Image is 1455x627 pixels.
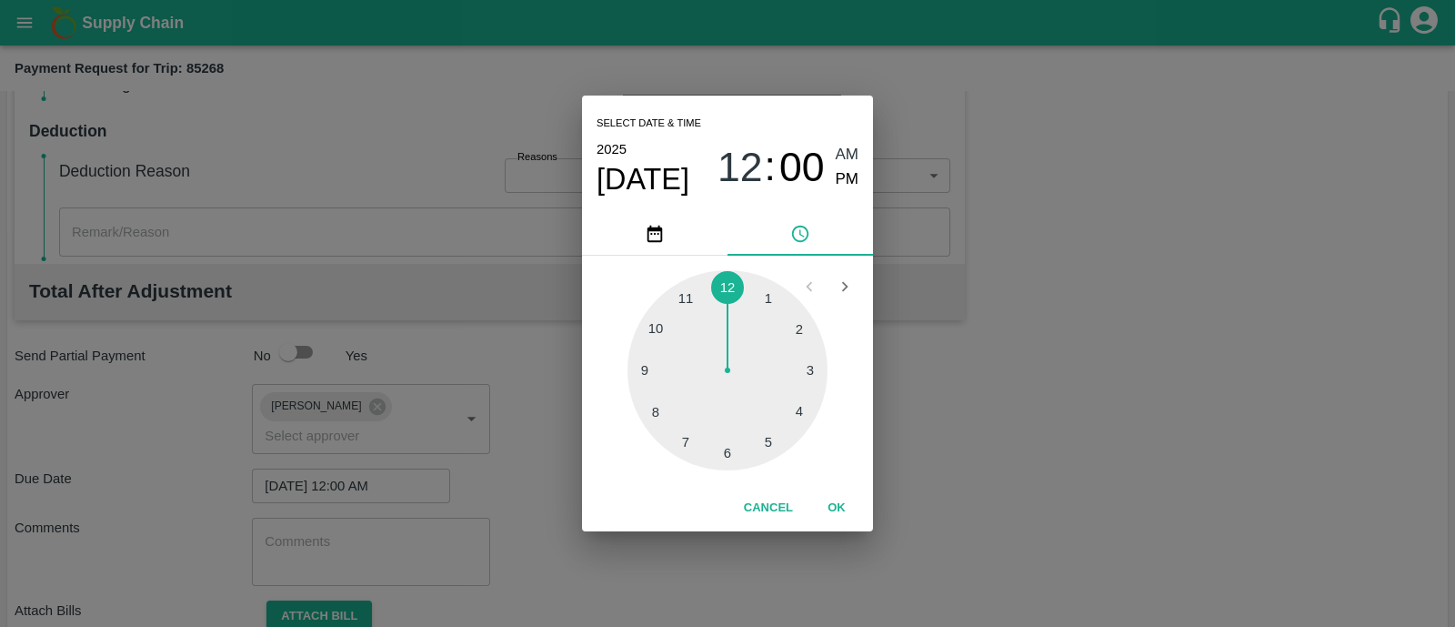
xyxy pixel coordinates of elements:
[779,143,825,191] button: 00
[836,167,859,192] button: PM
[828,269,862,304] button: Open next view
[737,492,800,524] button: Cancel
[582,212,727,256] button: pick date
[717,143,763,191] button: 12
[836,143,859,167] button: AM
[717,144,763,191] span: 12
[727,212,873,256] button: pick time
[779,144,825,191] span: 00
[597,110,701,137] span: Select date & time
[765,143,776,191] span: :
[597,161,689,197] button: [DATE]
[597,137,627,161] button: 2025
[808,492,866,524] button: OK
